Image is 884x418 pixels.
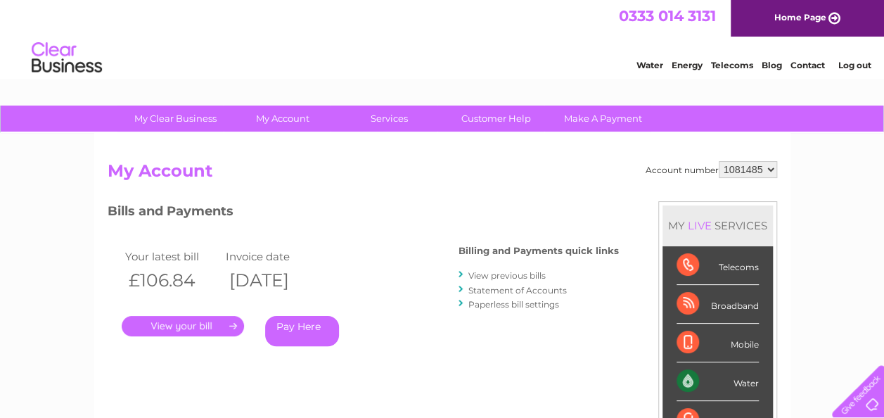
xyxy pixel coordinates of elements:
div: Clear Business is a trading name of Verastar Limited (registered in [GEOGRAPHIC_DATA] No. 3667643... [110,8,775,68]
th: [DATE] [222,266,324,295]
div: LIVE [685,219,715,232]
a: My Account [224,106,340,132]
a: 0333 014 3131 [619,7,716,25]
a: View previous bills [468,270,546,281]
h2: My Account [108,161,777,188]
h3: Bills and Payments [108,201,619,226]
a: Paperless bill settings [468,299,559,310]
a: Blog [762,60,782,70]
a: Contact [790,60,825,70]
th: £106.84 [122,266,223,295]
a: Customer Help [438,106,554,132]
a: Make A Payment [545,106,661,132]
div: MY SERVICES [662,205,773,246]
div: Telecoms [677,246,759,285]
a: Statement of Accounts [468,285,567,296]
a: Pay Here [265,316,339,346]
a: Energy [672,60,703,70]
a: . [122,316,244,336]
a: My Clear Business [117,106,233,132]
h4: Billing and Payments quick links [459,246,619,256]
td: Invoice date [222,247,324,266]
a: Log out [838,60,871,70]
div: Account number [646,161,777,178]
a: Water [636,60,663,70]
td: Your latest bill [122,247,223,266]
div: Mobile [677,324,759,362]
div: Water [677,362,759,401]
img: logo.png [31,37,103,80]
div: Broadband [677,285,759,324]
a: Telecoms [711,60,753,70]
a: Services [331,106,447,132]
